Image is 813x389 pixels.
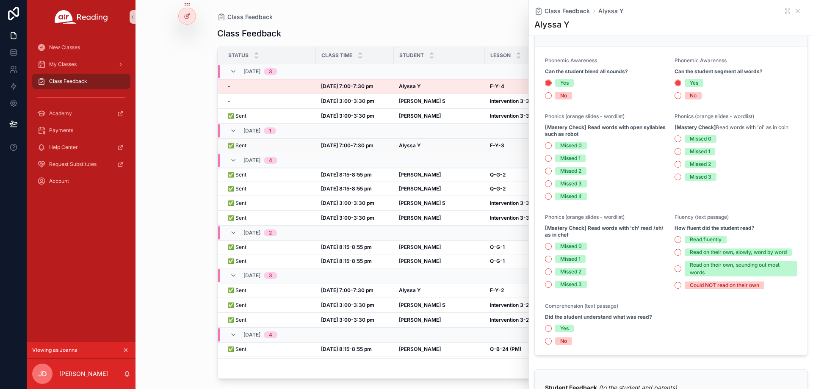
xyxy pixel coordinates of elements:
[38,369,47,379] span: JD
[490,171,550,178] a: Q-G-2
[399,244,441,250] strong: [PERSON_NAME]
[690,148,710,155] div: Missed 1
[545,7,590,15] span: Class Feedback
[321,52,352,59] span: Class Time
[49,144,78,151] span: Help Center
[490,113,550,119] a: Intervention 3-31
[228,200,311,207] a: ✅ Sent
[321,346,372,352] strong: [DATE] 8:15-8:55 pm
[545,314,652,320] strong: Did the student understand what was read?
[675,68,763,75] strong: Can the student segment all words?
[490,346,550,353] a: Q-B-24 (PM)
[690,160,711,168] div: Missed 2
[321,302,374,308] strong: [DATE] 3:00-3:30 pm
[228,258,311,265] a: ✅ Sent
[228,83,230,90] span: -
[490,287,550,294] a: F-Y-2
[490,142,550,149] a: F-Y-3
[560,180,582,188] div: Missed 3
[49,44,80,51] span: New Classes
[399,113,441,119] strong: [PERSON_NAME]
[490,244,550,251] a: Q-G-1
[490,302,532,308] strong: Intervention 3-29
[490,317,550,323] a: Intervention 3-29
[321,142,373,149] strong: [DATE] 7:00-7:30 pm
[399,244,480,251] a: [PERSON_NAME]
[228,113,311,119] a: ✅ Sent
[399,171,441,178] strong: [PERSON_NAME]
[490,113,531,119] strong: Intervention 3-31
[399,258,480,265] a: [PERSON_NAME]
[32,106,130,121] a: Academy
[228,185,246,192] span: ✅ Sent
[598,7,624,15] a: Alyssa Y
[269,127,271,134] div: 1
[545,68,628,75] strong: Can the student blend all sounds?
[399,287,421,293] strong: Alyssa Y
[675,124,788,131] span: Read words with 'oi' as in coin
[490,346,521,352] strong: Q-B-24 (PM)
[321,113,389,119] a: [DATE] 3:00-3:30 pm
[560,281,582,288] div: Missed 3
[269,331,272,338] div: 4
[690,261,792,276] div: Read on their own, sounding out most words
[399,215,441,221] strong: [PERSON_NAME]
[690,92,697,99] div: No
[321,215,374,221] strong: [DATE] 3:00-3:30 pm
[399,346,480,353] a: [PERSON_NAME]
[243,68,260,75] span: [DATE]
[490,287,504,293] strong: F-Y-2
[228,302,246,309] span: ✅ Sent
[560,167,581,175] div: Missed 2
[490,244,505,250] strong: Q-G-1
[490,142,504,149] strong: F-Y-3
[399,98,480,105] a: [PERSON_NAME] S
[228,287,311,294] a: ✅ Sent
[399,52,424,59] span: Student
[269,157,272,164] div: 4
[490,52,511,59] span: Lesson
[321,287,373,293] strong: [DATE] 7:00-7:30 pm
[490,98,550,105] a: Intervention 3-31
[32,123,130,138] a: Payments
[228,185,311,192] a: ✅ Sent
[675,124,716,130] strong: [Mastery Check]
[321,171,389,178] a: [DATE] 8:15-8:55 pm
[560,79,569,87] div: Yes
[690,248,787,256] div: Read on their own, slowly, word by word
[321,98,389,105] a: [DATE] 3:00-3:30 pm
[243,272,260,279] span: [DATE]
[49,161,97,168] span: Request Substitutes
[32,174,130,189] a: Account
[243,229,260,236] span: [DATE]
[228,98,230,105] span: -
[228,98,311,105] a: -
[399,200,480,207] a: [PERSON_NAME] S
[690,236,722,243] div: Read fluently
[321,302,389,309] a: [DATE] 3:00-3:30 pm
[490,98,531,104] strong: Intervention 3-31
[399,185,441,192] strong: [PERSON_NAME]
[490,317,532,323] strong: Intervention 3-29
[490,185,550,192] a: Q-G-2
[228,346,311,353] a: ✅ Sent
[534,7,590,15] a: Class Feedback
[228,317,246,323] span: ✅ Sent
[243,331,260,338] span: [DATE]
[545,225,668,238] strong: [Mastery Check] Read words with 'ch' read /sh/ as in chef
[399,346,441,352] strong: [PERSON_NAME]
[399,113,480,119] a: [PERSON_NAME]
[228,200,246,207] span: ✅ Sent
[399,142,480,149] a: Alyssa Y
[675,113,754,119] span: Phonics (orange slides - wordlist)
[545,214,625,220] span: Phonics (orange slides - wordlist)
[490,83,504,89] strong: F-Y-4
[49,178,69,185] span: Account
[560,193,582,200] div: Missed 4
[399,317,480,323] a: [PERSON_NAME]
[321,185,372,192] strong: [DATE] 8:15-8:55 pm
[321,244,372,250] strong: [DATE] 8:15-8:55 pm
[490,200,545,206] strong: Intervention 3-30 (PM)
[399,258,441,264] strong: [PERSON_NAME]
